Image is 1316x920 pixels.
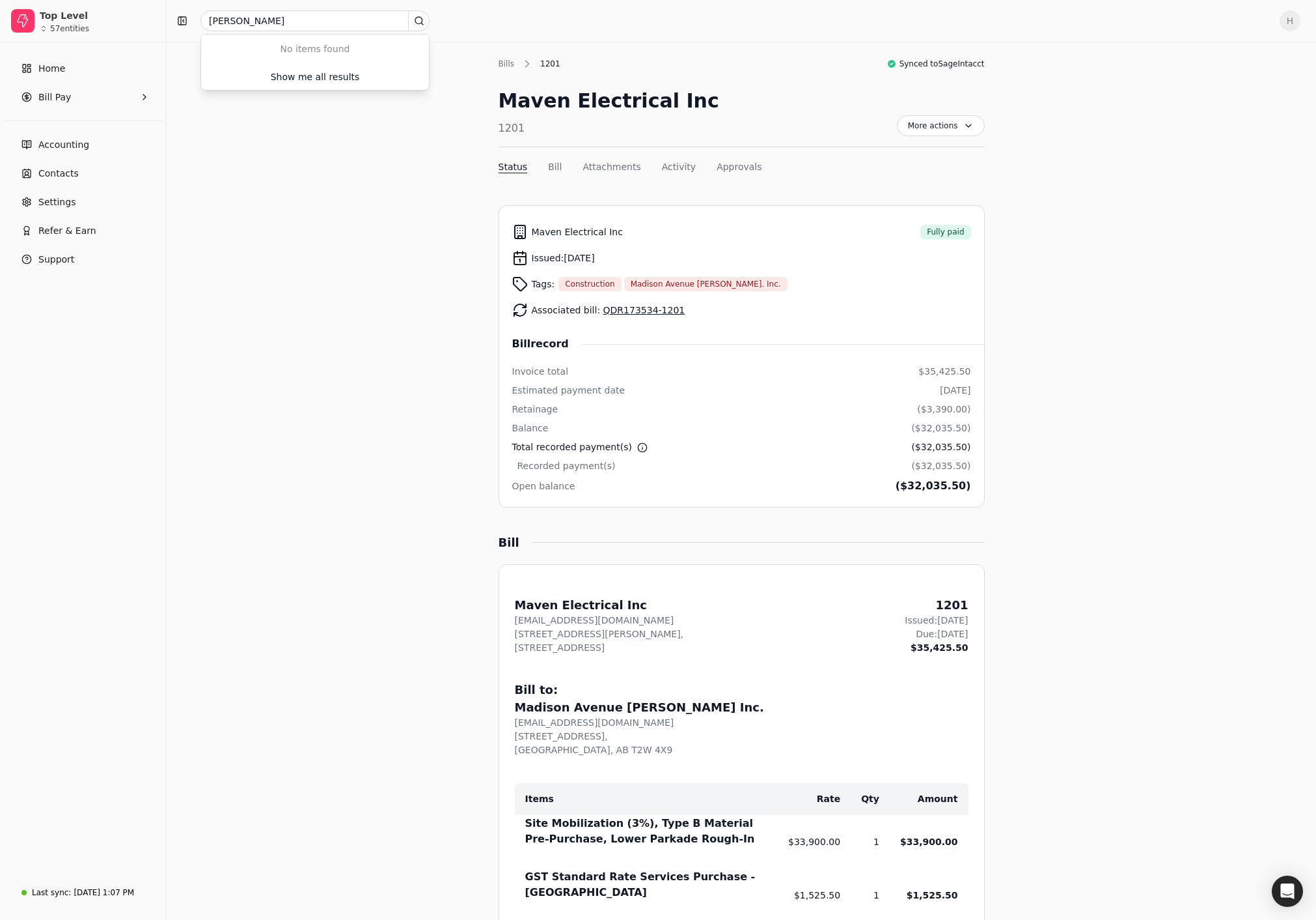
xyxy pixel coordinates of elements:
[840,783,879,815] th: Qty
[840,815,879,869] td: 1
[38,253,74,266] span: Support
[515,698,968,716] div: Madison Avenue [PERSON_NAME] Inc.
[5,84,161,110] button: Bill Pay
[515,743,968,757] div: [GEOGRAPHIC_DATA], AB T2W 4X9
[200,10,430,31] input: Search
[525,816,768,847] div: Site Mobilization (3%), Type B Material Pre-Purchase, Lower Parkade Rough-In
[905,627,968,641] div: Due: [DATE]
[905,641,968,655] div: $35,425.50
[905,614,968,627] div: Issued: [DATE]
[905,596,968,614] div: 1201
[512,336,582,352] span: Bill record
[499,58,521,70] div: Bills
[5,160,161,186] a: Contacts
[512,440,648,454] div: Total recorded payment(s)
[897,115,985,136] button: More actions
[38,138,89,152] span: Accounting
[512,480,575,493] div: Open balance
[1280,10,1300,31] button: H
[5,55,161,81] a: Home
[548,160,562,174] button: Bill
[767,815,840,869] td: $33,900.00
[5,189,161,215] a: Settings
[911,440,970,454] div: ($32,035.50)
[515,783,768,815] th: Items
[940,384,970,397] div: [DATE]
[515,641,684,655] div: [STREET_ADDRESS]
[879,815,968,869] td: $33,900.00
[32,887,71,898] div: Last sync:
[499,57,567,70] nav: Breadcrumb
[603,305,685,315] a: QDR173534-1201
[532,225,623,239] span: Maven Electrical Inc
[201,35,429,64] div: Suggestions
[532,304,685,317] span: Associated bill:
[38,62,65,76] span: Home
[5,246,161,272] button: Support
[517,459,616,473] div: Recorded payment(s)
[911,422,970,435] div: ($32,035.50)
[499,121,719,136] div: 1201
[532,278,555,291] span: Tags:
[515,681,968,698] div: Bill to:
[204,66,426,87] button: Show me all results
[927,226,964,238] span: Fully paid
[911,459,970,473] div: ($32,035.50)
[631,278,781,290] span: Madison Avenue [PERSON_NAME]. Inc.
[917,403,970,416] div: ($3,390.00)
[717,160,761,174] button: Approvals
[512,384,625,397] div: Estimated payment date
[512,422,549,435] div: Balance
[662,160,696,174] button: Activity
[515,614,684,627] div: [EMAIL_ADDRESS][DOMAIN_NAME]
[565,278,614,290] span: Construction
[512,365,569,379] div: Invoice total
[515,596,684,614] div: Maven Electrical Inc
[512,403,558,416] div: Retainage
[201,35,429,64] div: No items found
[515,716,968,730] div: [EMAIL_ADDRESS][DOMAIN_NAME]
[5,132,161,158] a: Accounting
[38,224,96,238] span: Refer & Earn
[918,365,970,379] div: $35,425.50
[38,167,79,180] span: Contacts
[499,86,719,115] div: Maven Electrical Inc
[767,783,840,815] th: Rate
[879,783,968,815] th: Amount
[5,881,161,904] a: Last sync:[DATE] 1:07 PM
[38,195,75,209] span: Settings
[899,58,985,70] span: Synced to SageIntacct
[532,252,595,265] span: Issued: [DATE]
[896,478,971,494] div: ($32,035.50)
[1272,876,1303,907] div: Open Intercom Messenger
[50,25,89,33] div: 57 entities
[499,160,528,174] button: Status
[499,534,532,551] div: Bill
[5,218,161,244] button: Refer & Earn
[583,160,640,174] button: Attachments
[38,91,71,104] span: Bill Pay
[525,869,768,900] div: GST Standard Rate Services Purchase - [GEOGRAPHIC_DATA]
[74,887,134,898] div: [DATE] 1:07 PM
[271,70,360,84] div: Show me all results
[40,9,155,22] div: Top Level
[515,730,968,743] div: [STREET_ADDRESS],
[515,627,684,641] div: [STREET_ADDRESS][PERSON_NAME],
[534,58,567,70] div: 1201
